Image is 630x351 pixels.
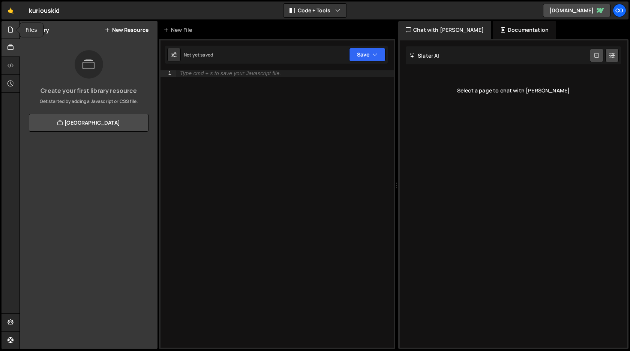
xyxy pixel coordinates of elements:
a: 🤙 [1,1,20,19]
button: Code + Tools [283,4,346,17]
h2: Slater AI [409,52,439,59]
div: Not yet saved [184,52,213,58]
p: Get started by adding a Javascript or CSS file. [26,98,151,105]
div: kuriouskid [29,6,60,15]
div: Documentation [493,21,556,39]
button: New Resource [105,27,148,33]
div: Chat with [PERSON_NAME] [398,21,491,39]
div: 1 [160,70,176,77]
h3: Create your first library resource [26,88,151,94]
a: Co [613,4,626,17]
button: Save [349,48,385,61]
div: Files [19,23,43,37]
a: [GEOGRAPHIC_DATA] [29,114,148,132]
div: Select a page to chat with [PERSON_NAME] [406,76,621,106]
div: New File [163,26,195,34]
a: [DOMAIN_NAME] [543,4,610,17]
div: Type cmd + s to save your Javascript file. [180,71,281,76]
